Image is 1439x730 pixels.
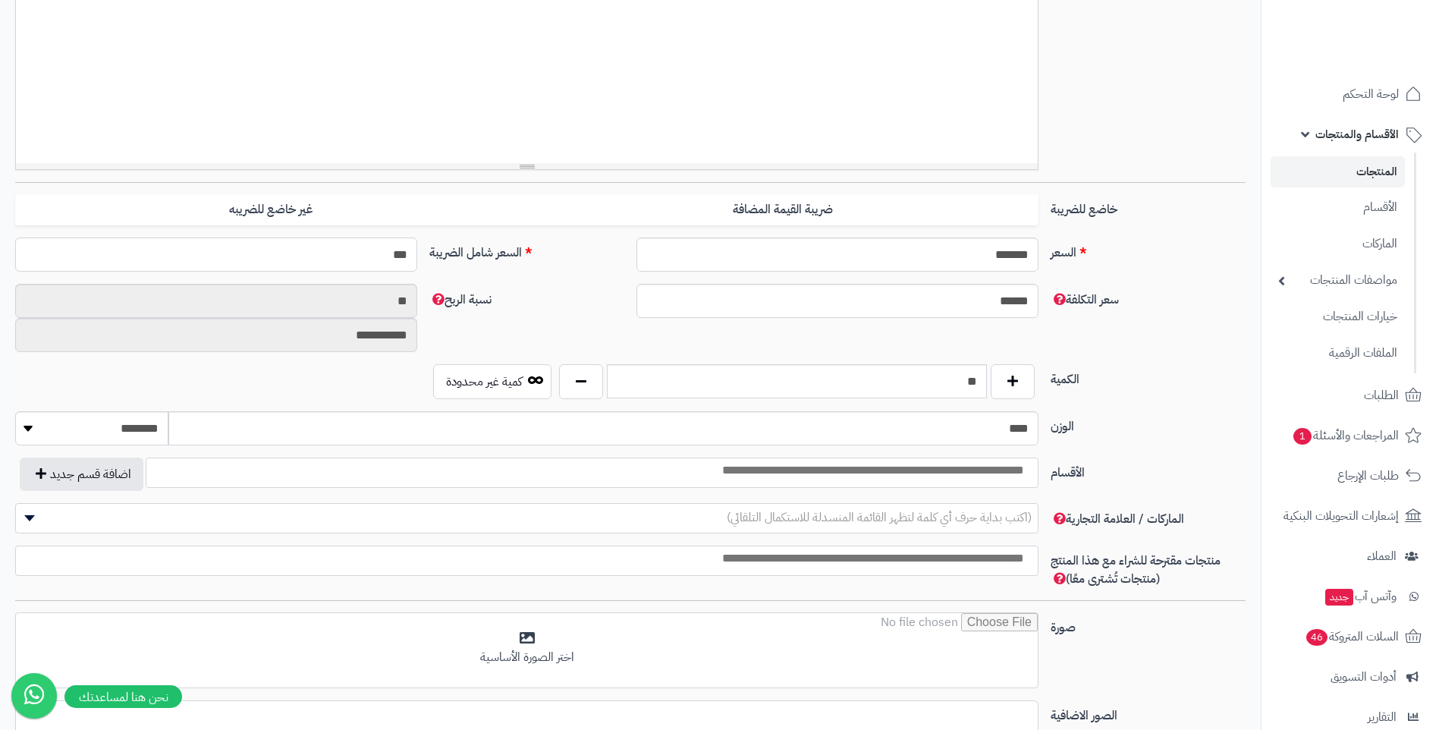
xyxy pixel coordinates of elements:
a: مواصفات المنتجات [1271,264,1405,297]
a: الطلبات [1271,377,1430,414]
a: الماركات [1271,228,1405,260]
a: المراجعات والأسئلة1 [1271,417,1430,454]
span: الطلبات [1364,385,1399,406]
label: صورة [1045,612,1252,637]
a: المنتجات [1271,156,1405,187]
label: خاضع للضريبة [1045,194,1252,219]
a: أدوات التسويق [1271,659,1430,695]
span: جديد [1325,589,1353,606]
span: المراجعات والأسئلة [1292,425,1399,446]
a: وآتس آبجديد [1271,578,1430,615]
a: العملاء [1271,538,1430,574]
span: نسبة الربح [429,291,492,309]
span: الماركات / العلامة التجارية [1051,510,1184,528]
span: سعر التكلفة [1051,291,1119,309]
label: غير خاضع للضريبه [15,194,526,225]
span: الأقسام والمنتجات [1315,124,1399,145]
a: خيارات المنتجات [1271,300,1405,333]
a: طلبات الإرجاع [1271,458,1430,494]
span: 1 [1293,428,1312,445]
button: اضافة قسم جديد [20,458,143,491]
label: الأقسام [1045,458,1252,482]
a: لوحة التحكم [1271,76,1430,112]
label: ضريبة القيمة المضافة [527,194,1038,225]
span: العملاء [1367,546,1397,567]
span: (اكتب بداية حرف أي كلمة لتظهر القائمة المنسدلة للاستكمال التلقائي) [727,508,1032,527]
label: الصور الاضافية [1045,700,1252,725]
label: الكمية [1045,364,1252,389]
span: منتجات مقترحة للشراء مع هذا المنتج (منتجات تُشترى معًا) [1051,552,1221,588]
span: 46 [1306,629,1327,646]
a: الملفات الرقمية [1271,337,1405,370]
span: لوحة التحكم [1343,83,1399,105]
span: أدوات التسويق [1331,666,1397,688]
span: طلبات الإرجاع [1337,465,1399,486]
label: السعر [1045,238,1252,262]
span: إشعارات التحويلات البنكية [1283,505,1399,527]
span: وآتس آب [1324,586,1397,607]
span: السلات المتروكة [1305,626,1399,647]
a: الأقسام [1271,191,1405,224]
a: إشعارات التحويلات البنكية [1271,498,1430,534]
label: الوزن [1045,411,1252,436]
a: السلات المتروكة46 [1271,618,1430,655]
span: التقارير [1368,706,1397,728]
label: السعر شامل الضريبة [423,238,630,262]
